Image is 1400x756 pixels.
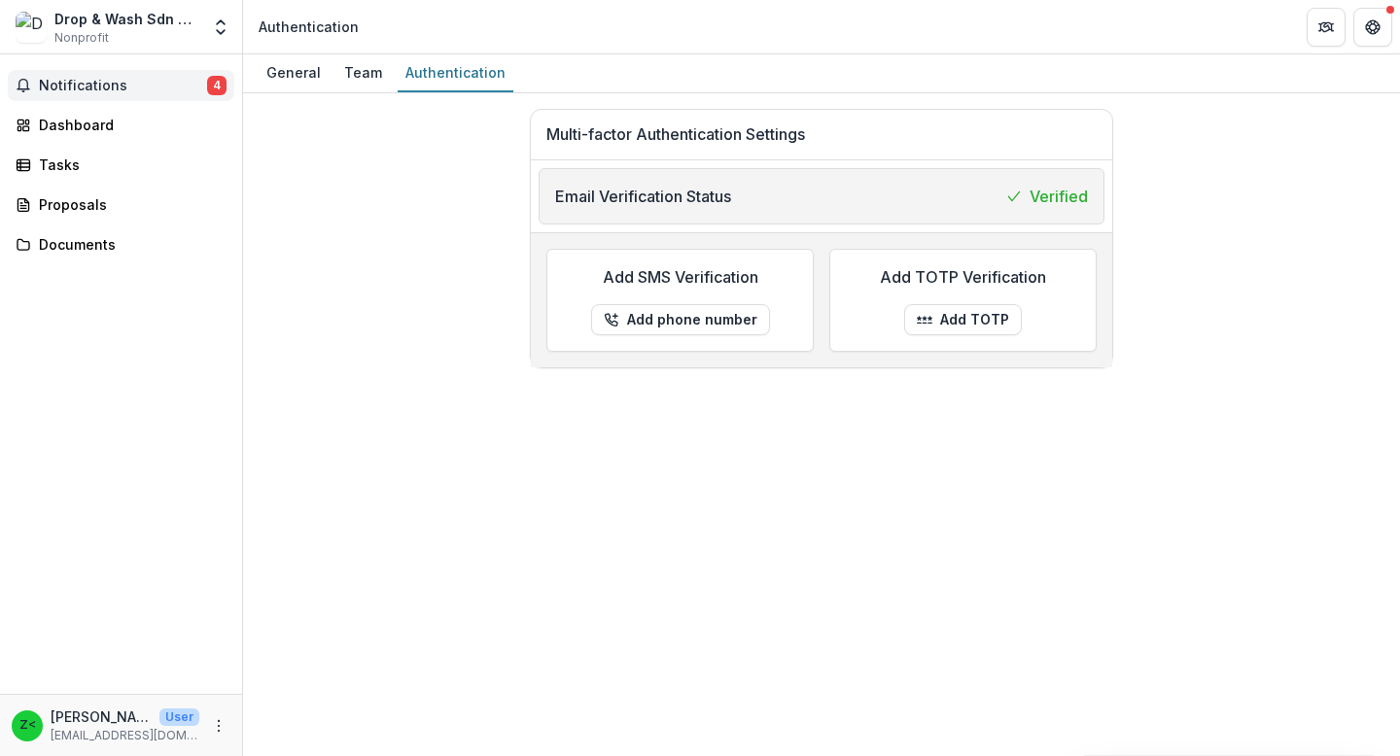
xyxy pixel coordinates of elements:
button: Notifications4 [8,70,234,101]
a: Documents [8,228,234,260]
h1: Multi-factor Authentication Settings [546,125,1097,144]
div: Authentication [398,58,513,86]
button: Open entity switcher [207,8,234,47]
img: Drop & Wash Sdn Bhd [16,12,47,43]
a: Dashboard [8,109,234,141]
span: Notifications [39,78,207,94]
div: General [259,58,329,86]
a: Authentication [398,54,513,92]
p: Verified [1030,185,1088,208]
div: Authentication [259,17,359,37]
button: More [207,714,230,738]
p: Add SMS Verification [603,265,758,289]
p: [PERSON_NAME] <[EMAIL_ADDRESS][DOMAIN_NAME]> [51,706,152,727]
div: Drop & Wash Sdn Bhd [54,9,199,29]
div: Team [336,58,390,86]
p: User [159,708,199,726]
p: Add TOTP Verification [880,265,1046,289]
div: Zarina Ismail <zarinatom@gmail.com> [19,719,36,732]
p: Email Verification Status [555,185,731,208]
nav: breadcrumb [251,13,367,41]
a: Team [336,54,390,92]
span: Nonprofit [54,29,109,47]
button: Partners [1307,8,1346,47]
a: Tasks [8,149,234,181]
button: Add TOTP [904,304,1022,335]
span: 4 [207,76,227,95]
p: [EMAIL_ADDRESS][DOMAIN_NAME] [51,727,199,744]
div: Proposals [39,194,219,215]
a: General [259,54,329,92]
div: Documents [39,234,219,255]
button: Add phone number [591,304,770,335]
div: Dashboard [39,115,219,135]
div: Tasks [39,155,219,175]
button: Get Help [1353,8,1392,47]
a: Proposals [8,189,234,221]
